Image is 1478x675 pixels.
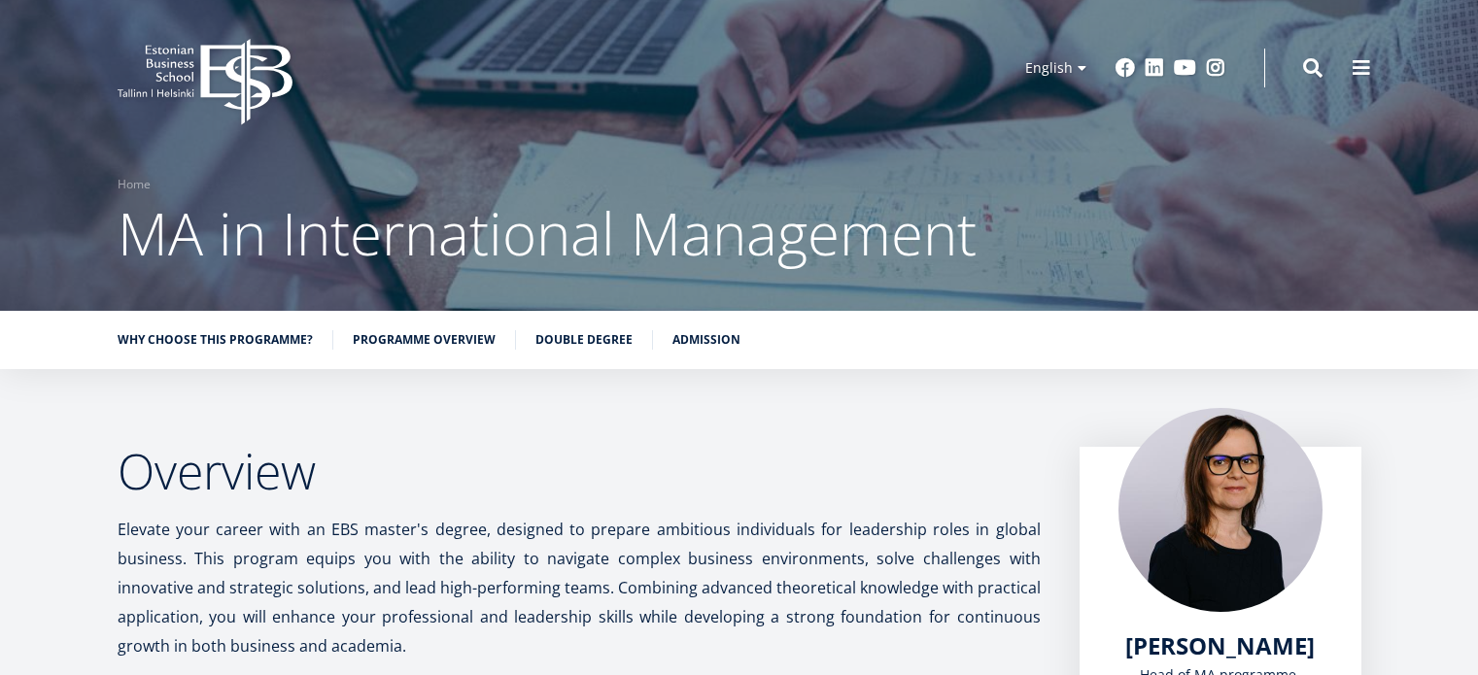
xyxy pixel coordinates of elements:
[1206,58,1225,78] a: Instagram
[1174,58,1196,78] a: Youtube
[1116,58,1135,78] a: Facebook
[118,175,151,194] a: Home
[1118,408,1323,612] img: Piret Masso
[118,519,1041,657] span: Elevate your career with an EBS master's degree, designed to prepare ambitious individuals for le...
[1125,631,1315,660] a: [PERSON_NAME]
[353,330,496,350] a: Programme overview
[535,330,633,350] a: Double Degree
[1125,629,1315,661] span: [PERSON_NAME]
[118,193,977,273] span: MA in International Management
[1145,58,1164,78] a: Linkedin
[672,330,740,350] a: Admission
[118,447,1041,495] h2: Overview
[118,330,313,350] a: Why choose this programme?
